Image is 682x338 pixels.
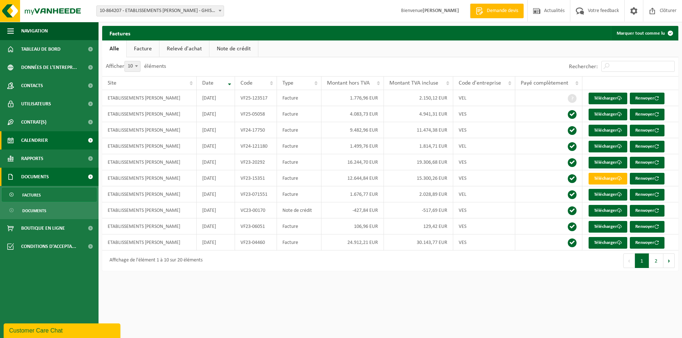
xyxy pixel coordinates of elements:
[321,138,384,154] td: 1.499,76 EUR
[21,113,46,131] span: Contrat(s)
[453,90,515,106] td: VEL
[321,154,384,170] td: 16.244,70 EUR
[277,218,321,234] td: Facture
[630,189,664,201] button: Renvoyer
[321,234,384,250] td: 24.912,21 EUR
[235,106,277,122] td: VF25-05058
[630,125,664,136] button: Renvoyer
[327,80,370,86] span: Montant hors TVA
[108,80,116,86] span: Site
[197,218,235,234] td: [DATE]
[611,26,678,40] button: Marquer tout comme lu
[96,5,224,16] span: 10-864207 - ETABLISSEMENTS ROBERT STIERNON - GHISLENGHIEN
[321,218,384,234] td: 106,96 EUR
[453,122,515,138] td: VES
[102,26,138,40] h2: Factures
[623,253,635,268] button: Previous
[197,234,235,250] td: [DATE]
[589,157,627,168] a: Télécharger
[21,237,76,256] span: Conditions d'accepta...
[21,22,48,40] span: Navigation
[102,186,197,202] td: ETABLISSEMENTS [PERSON_NAME]
[197,90,235,106] td: [DATE]
[630,221,664,233] button: Renvoyer
[589,93,627,104] a: Télécharger
[589,205,627,217] a: Télécharger
[453,154,515,170] td: VES
[21,168,49,186] span: Documents
[277,138,321,154] td: Facture
[22,204,46,218] span: Documents
[106,63,166,69] label: Afficher éléments
[453,106,515,122] td: VES
[321,90,384,106] td: 1.776,96 EUR
[277,90,321,106] td: Facture
[197,138,235,154] td: [DATE]
[384,138,453,154] td: 1.814,71 EUR
[202,80,213,86] span: Date
[384,170,453,186] td: 15.300,26 EUR
[384,106,453,122] td: 4.941,31 EUR
[235,170,277,186] td: VF23-15351
[97,6,224,16] span: 10-864207 - ETABLISSEMENTS ROBERT STIERNON - GHISLENGHIEN
[459,80,501,86] span: Code d'entreprise
[102,202,197,218] td: ETABLISSEMENTS [PERSON_NAME]
[4,322,122,338] iframe: chat widget
[589,237,627,249] a: Télécharger
[384,186,453,202] td: 2.028,89 EUR
[384,218,453,234] td: 129,42 EUR
[21,95,51,113] span: Utilisateurs
[102,122,197,138] td: ETABLISSEMENTS [PERSON_NAME]
[470,4,524,18] a: Demande devis
[197,186,235,202] td: [DATE]
[102,138,197,154] td: ETABLISSEMENTS [PERSON_NAME]
[384,202,453,218] td: -517,69 EUR
[521,80,568,86] span: Payé complètement
[321,186,384,202] td: 1.676,77 EUR
[277,106,321,122] td: Facture
[453,186,515,202] td: VEL
[277,170,321,186] td: Facture
[453,170,515,186] td: VES
[102,90,197,106] td: ETABLISSEMENTS [PERSON_NAME]
[663,253,675,268] button: Next
[235,90,277,106] td: VF25-123517
[197,154,235,170] td: [DATE]
[569,64,598,70] label: Rechercher:
[235,154,277,170] td: VF23-20292
[197,202,235,218] td: [DATE]
[589,189,627,201] a: Télécharger
[21,40,61,58] span: Tableau de bord
[589,141,627,152] a: Télécharger
[589,221,627,233] a: Télécharger
[423,8,459,13] strong: [PERSON_NAME]
[321,106,384,122] td: 4.083,73 EUR
[235,122,277,138] td: VF24-17750
[127,40,159,57] a: Facture
[589,173,627,184] a: Télécharger
[102,218,197,234] td: ETABLISSEMENTS [PERSON_NAME]
[321,202,384,218] td: -427,84 EUR
[21,219,65,237] span: Boutique en ligne
[589,109,627,120] a: Télécharger
[589,125,627,136] a: Télécharger
[384,90,453,106] td: 2.150,12 EUR
[124,61,140,72] span: 10
[453,138,515,154] td: VEL
[21,149,43,168] span: Rapports
[321,122,384,138] td: 9.482,96 EUR
[630,93,664,104] button: Renvoyer
[321,170,384,186] td: 12.644,84 EUR
[485,7,520,15] span: Demande devis
[277,186,321,202] td: Facture
[635,253,649,268] button: 1
[277,202,321,218] td: Note de crédit
[389,80,438,86] span: Montant TVA incluse
[197,170,235,186] td: [DATE]
[197,122,235,138] td: [DATE]
[649,253,663,268] button: 2
[106,254,203,267] div: Affichage de l'élément 1 à 10 sur 20 éléments
[209,40,258,57] a: Note de crédit
[453,234,515,250] td: VES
